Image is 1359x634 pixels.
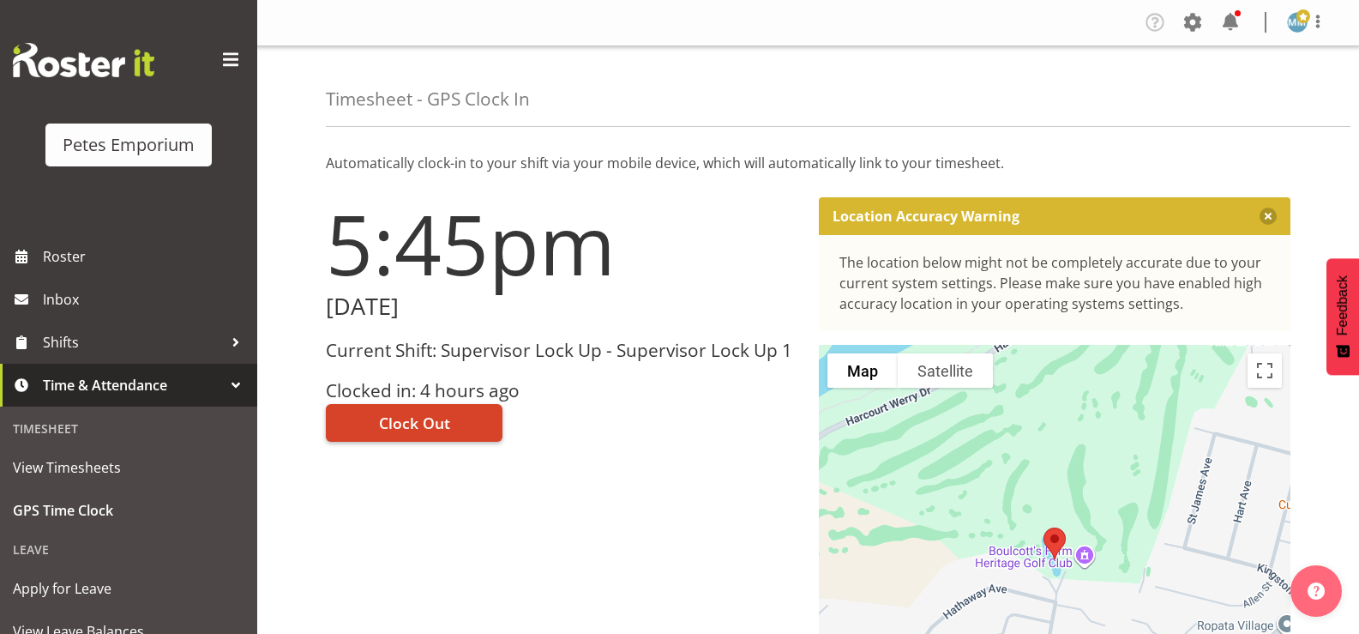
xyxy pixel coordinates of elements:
[326,381,798,401] h3: Clocked in: 4 hours ago
[13,498,244,523] span: GPS Time Clock
[839,252,1271,314] div: The location below might not be completely accurate due to your current system settings. Please m...
[326,89,530,109] h4: Timesheet - GPS Clock In
[1260,208,1277,225] button: Close message
[326,153,1290,173] p: Automatically clock-in to your shift via your mobile device, which will automatically link to you...
[379,412,450,434] span: Clock Out
[898,353,993,388] button: Show satellite imagery
[43,287,249,312] span: Inbox
[326,293,798,320] h2: [DATE]
[13,43,154,77] img: Rosterit website logo
[4,532,253,567] div: Leave
[4,446,253,489] a: View Timesheets
[1335,275,1350,335] span: Feedback
[1287,12,1308,33] img: mandy-mosley3858.jpg
[43,244,249,269] span: Roster
[827,353,898,388] button: Show street map
[326,197,798,290] h1: 5:45pm
[63,132,195,158] div: Petes Emporium
[43,372,223,398] span: Time & Attendance
[1326,258,1359,375] button: Feedback - Show survey
[833,208,1019,225] p: Location Accuracy Warning
[326,341,798,360] h3: Current Shift: Supervisor Lock Up - Supervisor Lock Up 1
[4,567,253,610] a: Apply for Leave
[1308,583,1325,600] img: help-xxl-2.png
[13,455,244,480] span: View Timesheets
[1248,353,1282,388] button: Toggle fullscreen view
[4,411,253,446] div: Timesheet
[13,576,244,601] span: Apply for Leave
[326,404,502,442] button: Clock Out
[4,489,253,532] a: GPS Time Clock
[43,329,223,355] span: Shifts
